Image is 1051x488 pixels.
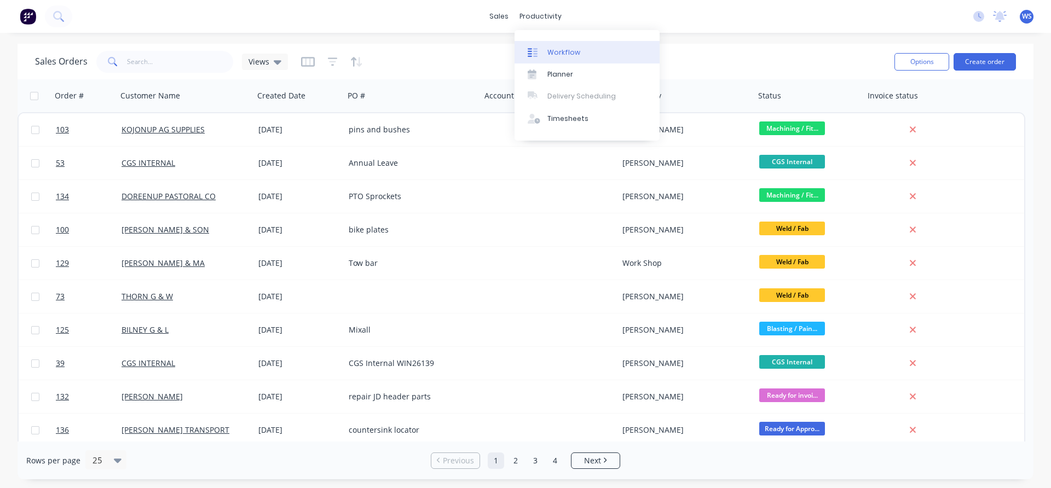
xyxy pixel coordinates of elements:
a: DOREENUP PASTORAL CO [122,191,216,201]
div: [DATE] [258,158,340,169]
button: Options [894,53,949,71]
a: 136 [56,414,122,446]
a: [PERSON_NAME] & MA [122,258,205,268]
div: repair JD header parts [349,391,470,402]
div: Invoice status [868,90,918,101]
div: [PERSON_NAME] [622,291,744,302]
span: Rows per page [26,455,80,466]
span: Weld / Fab [759,288,825,302]
span: Ready for invoi... [759,388,825,402]
div: [PERSON_NAME] [622,158,744,169]
div: [DATE] [258,425,340,435]
div: Tow bar [349,258,470,269]
span: Previous [443,455,474,466]
ul: Pagination [426,452,625,469]
div: [DATE] [258,358,340,369]
div: Order # [55,90,84,101]
h1: Sales Orders [35,56,88,67]
span: 103 [56,124,69,135]
span: 132 [56,391,69,402]
div: PTO Sprockets [349,191,470,202]
span: WS [1022,11,1032,21]
span: 136 [56,425,69,435]
a: Page 3 [527,452,544,469]
div: Planner [547,69,573,79]
a: Workflow [515,41,660,63]
div: Status [758,90,781,101]
div: sales [484,8,514,25]
div: [PERSON_NAME] [622,324,744,335]
div: productivity [514,8,567,25]
img: Factory [20,8,36,25]
span: 39 [56,358,65,369]
div: countersink locator [349,425,470,435]
span: Next [584,455,601,466]
a: 132 [56,380,122,413]
div: PO # [348,90,365,101]
div: [DATE] [258,191,340,202]
button: Create order [954,53,1016,71]
a: 100 [56,213,122,246]
span: Weld / Fab [759,222,825,235]
a: 39 [56,347,122,380]
a: KOJONUP AG SUPPLIES [122,124,205,135]
div: [PERSON_NAME] [622,425,744,435]
a: 129 [56,247,122,280]
a: 103 [56,113,122,146]
div: Customer Name [120,90,180,101]
a: Page 4 [547,452,563,469]
a: THORN G & W [122,291,173,301]
span: CGS Internal [759,355,825,369]
a: [PERSON_NAME] & SON [122,224,209,235]
div: [PERSON_NAME] [622,391,744,402]
div: Timesheets [547,114,588,124]
div: bike plates [349,224,470,235]
a: CGS INTERNAL [122,158,175,168]
span: Ready for Appro... [759,422,825,435]
span: 134 [56,191,69,202]
div: Mixall [349,324,470,335]
a: 73 [56,280,122,313]
a: Next page [571,455,620,466]
span: 53 [56,158,65,169]
span: Machining / Fit... [759,188,825,202]
div: [PERSON_NAME] [622,191,744,202]
a: CGS INTERNAL [122,358,175,368]
span: Weld / Fab [759,255,825,269]
a: 125 [56,313,122,346]
a: 134 [56,180,122,213]
div: Work Shop [622,258,744,269]
div: [PERSON_NAME] [622,358,744,369]
span: CGS Internal [759,155,825,169]
a: Page 2 [507,452,524,469]
div: [DATE] [258,124,340,135]
a: [PERSON_NAME] [122,391,183,402]
span: 100 [56,224,69,235]
div: [DATE] [258,258,340,269]
div: CGS Internal WIN26139 [349,358,470,369]
div: [PERSON_NAME] [622,124,744,135]
a: BILNEY G & L [122,324,169,335]
a: Page 1 is your current page [488,452,504,469]
span: Views [249,56,269,67]
div: Created Date [257,90,305,101]
div: Accounting Order # [484,90,557,101]
div: [DATE] [258,291,340,302]
a: [PERSON_NAME] TRANSPORT [122,425,229,435]
span: 129 [56,258,69,269]
a: Planner [515,63,660,85]
a: Previous page [431,455,480,466]
span: Machining / Fit... [759,121,825,135]
div: [DATE] [258,224,340,235]
div: pins and bushes [349,124,470,135]
div: [PERSON_NAME] [622,224,744,235]
div: [DATE] [258,391,340,402]
div: [DATE] [258,324,340,335]
div: Annual Leave [349,158,470,169]
div: Workflow [547,48,580,57]
span: Blasting / Pain... [759,322,825,335]
span: 73 [56,291,65,302]
input: Search... [127,51,234,73]
span: 125 [56,324,69,335]
a: 53 [56,147,122,179]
